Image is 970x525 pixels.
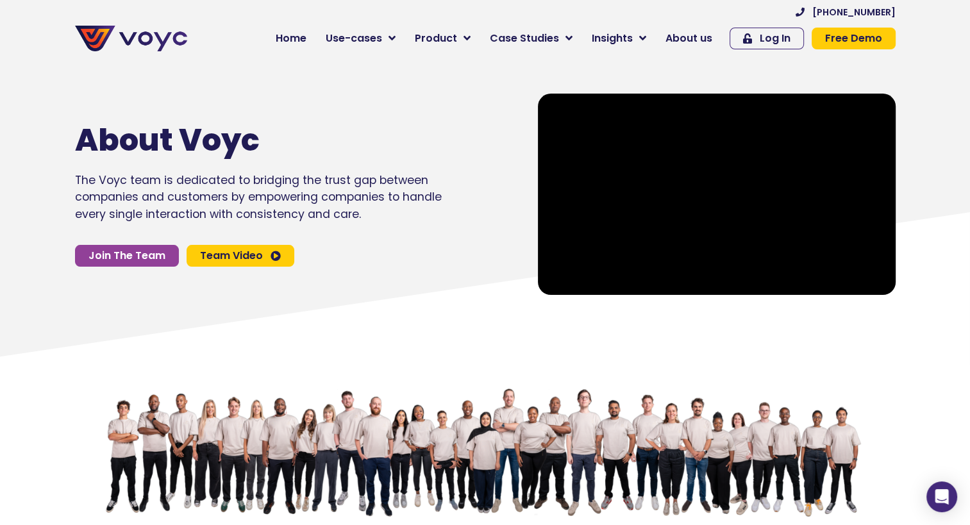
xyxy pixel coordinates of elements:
[592,31,633,46] span: Insights
[656,26,722,51] a: About us
[490,31,559,46] span: Case Studies
[326,31,382,46] span: Use-cases
[760,33,790,44] span: Log In
[75,245,179,267] a: Join The Team
[665,31,712,46] span: About us
[276,31,306,46] span: Home
[75,26,187,51] img: voyc-full-logo
[316,26,405,51] a: Use-cases
[825,33,882,44] span: Free Demo
[200,251,263,261] span: Team Video
[75,172,442,222] p: The Voyc team is dedicated to bridging the trust gap between companies and customers by empowerin...
[582,26,656,51] a: Insights
[812,8,896,17] span: [PHONE_NUMBER]
[415,31,457,46] span: Product
[730,28,804,49] a: Log In
[926,481,957,512] div: Open Intercom Messenger
[75,122,403,159] h1: About Voyc
[812,28,896,49] a: Free Demo
[266,26,316,51] a: Home
[538,94,896,295] iframe: youtube Video Player
[187,245,294,267] a: Team Video
[796,8,896,17] a: [PHONE_NUMBER]
[405,26,480,51] a: Product
[88,251,165,261] span: Join The Team
[480,26,582,51] a: Case Studies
